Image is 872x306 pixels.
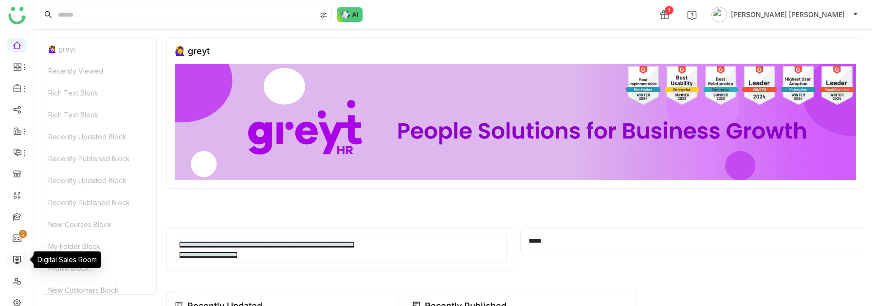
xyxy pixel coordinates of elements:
div: Digital Sales Room [34,251,101,268]
p: 1 [21,229,25,239]
img: search-type.svg [320,11,327,19]
div: 1 [665,6,673,15]
img: avatar [711,7,727,22]
div: New Customers Block [42,279,156,301]
div: New Courses Block [42,213,156,235]
div: Rich Text Block [42,82,156,104]
div: Recently Published Block [42,148,156,170]
div: Profile Block [42,257,156,279]
div: Recently Updated Block [42,170,156,191]
img: logo [8,7,26,24]
div: 🙋‍♀️ greyt [175,46,210,56]
nz-badge-sup: 1 [19,230,27,238]
span: [PERSON_NAME] [PERSON_NAME] [731,9,845,20]
div: 🙋‍♀️ greyt [42,38,156,60]
div: My Folder Block [42,235,156,257]
img: help.svg [687,11,697,20]
div: Recently Published Block [42,191,156,213]
img: 68ca8a786afc163911e2cfd3 [175,64,856,180]
button: [PERSON_NAME] [PERSON_NAME] [709,7,860,22]
img: ask-buddy-normal.svg [337,7,363,22]
div: Recently Updated Block [42,126,156,148]
div: Recently Viewed [42,60,156,82]
div: Rich Text Block [42,104,156,126]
